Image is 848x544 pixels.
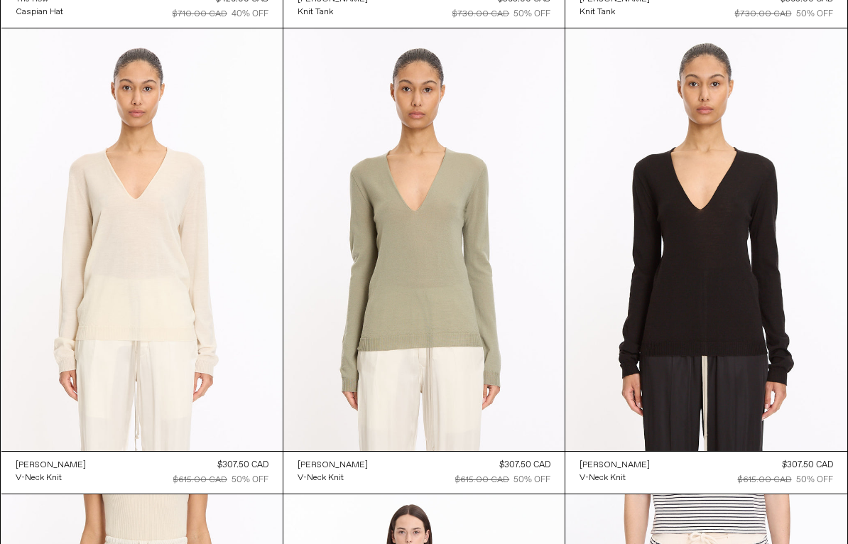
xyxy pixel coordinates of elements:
a: Knit Tank [298,6,368,18]
div: Knit Tank [298,6,333,18]
div: V-Neck Knit [580,472,626,484]
div: Knit Tank [580,6,615,18]
div: $730.00 CAD [452,8,509,21]
div: $615.00 CAD [173,474,227,486]
div: $730.00 CAD [735,8,792,21]
a: V-Neck Knit [298,472,368,484]
div: $307.50 CAD [217,459,268,472]
a: Knit Tank [580,6,650,18]
div: $307.50 CAD [499,459,550,472]
div: 40% OFF [232,8,268,21]
div: 50% OFF [796,474,833,486]
img: Rick Owens V-Neck Knit [283,28,565,450]
a: V-Neck Knit [16,472,86,484]
a: Caspian Hat [16,6,63,18]
div: $615.00 CAD [738,474,792,486]
img: Rick Owens V-Neck Knit [1,28,283,450]
div: 50% OFF [513,474,550,486]
a: [PERSON_NAME] [298,459,368,472]
div: $710.00 CAD [173,8,227,21]
div: 50% OFF [513,8,550,21]
div: V-Neck Knit [298,472,344,484]
img: Rick Owens V-Neck Knit [565,28,847,451]
div: 50% OFF [796,8,833,21]
a: [PERSON_NAME] [580,459,650,472]
div: 50% OFF [232,474,268,486]
a: V-Neck Knit [580,472,650,484]
div: $307.50 CAD [782,459,833,472]
div: $615.00 CAD [455,474,509,486]
div: V-Neck Knit [16,472,62,484]
a: [PERSON_NAME] [16,459,86,472]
